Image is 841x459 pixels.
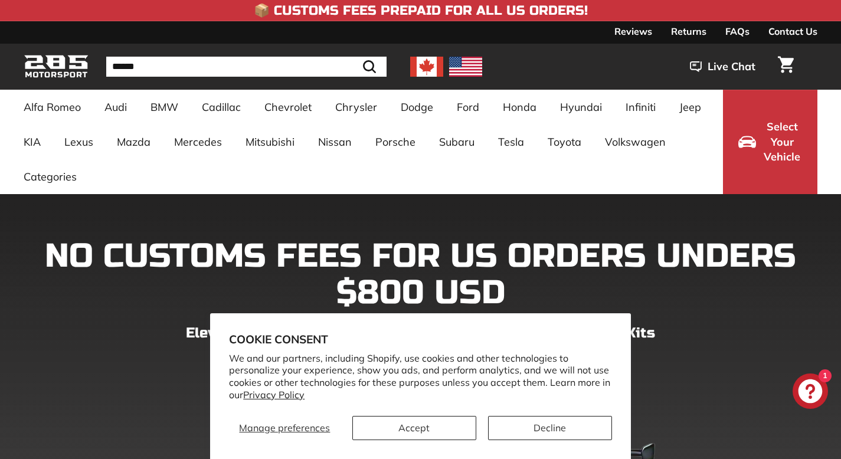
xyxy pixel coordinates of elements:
span: Select Your Vehicle [762,119,802,165]
h2: Cookie consent [229,332,612,346]
a: FAQs [725,21,750,41]
a: Alfa Romeo [12,90,93,124]
button: Decline [488,416,612,440]
a: Lexus [53,124,105,159]
a: Audi [93,90,139,124]
a: Mazda [105,124,162,159]
a: BMW [139,90,190,124]
a: Categories [12,159,89,194]
a: Cadillac [190,90,253,124]
a: Nissan [306,124,364,159]
input: Search [106,57,387,77]
a: Chrysler [323,90,389,124]
a: Ford [445,90,491,124]
button: Accept [352,416,476,440]
h1: NO CUSTOMS FEES FOR US ORDERS UNDERS $800 USD [24,238,817,311]
a: Infiniti [614,90,667,124]
a: Tesla [486,124,536,159]
a: Mercedes [162,124,234,159]
a: Subaru [427,124,486,159]
a: Chevrolet [253,90,323,124]
a: Jeep [667,90,713,124]
img: Logo_285_Motorsport_areodynamics_components [24,53,89,81]
span: Manage preferences [239,422,330,434]
p: We and our partners, including Shopify, use cookies and other technologies to personalize your ex... [229,352,612,401]
a: Contact Us [768,21,817,41]
a: Reviews [614,21,652,41]
button: Live Chat [675,52,771,81]
a: Privacy Policy [243,389,305,401]
a: KIA [12,124,53,159]
a: Honda [491,90,548,124]
a: Dodge [389,90,445,124]
a: Toyota [536,124,593,159]
button: Manage preferences [229,416,340,440]
button: Select Your Vehicle [723,90,817,194]
a: Returns [671,21,706,41]
a: Hyundai [548,90,614,124]
span: Live Chat [708,59,755,74]
a: Volkswagen [593,124,678,159]
a: Mitsubishi [234,124,306,159]
a: Porsche [364,124,427,159]
p: Elevate Your Ride, Enhance Performance and Style with Aero Kits [24,323,817,344]
inbox-online-store-chat: Shopify online store chat [789,373,832,412]
a: Cart [771,47,801,87]
h4: 📦 Customs Fees Prepaid for All US Orders! [254,4,588,18]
